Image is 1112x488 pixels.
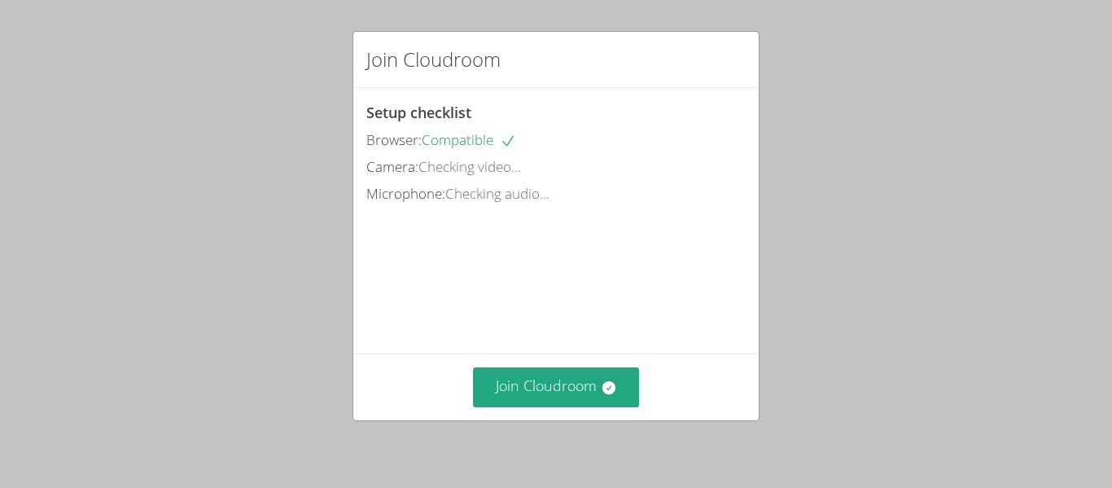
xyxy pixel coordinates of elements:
[366,184,445,203] span: Microphone:
[366,103,471,122] span: Setup checklist
[473,367,640,407] button: Join Cloudroom
[366,157,418,176] span: Camera:
[445,184,549,203] span: Checking audio...
[418,157,521,176] span: Checking video...
[422,130,516,149] span: Compatible
[366,130,422,149] span: Browser:
[366,45,501,74] h2: Join Cloudroom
